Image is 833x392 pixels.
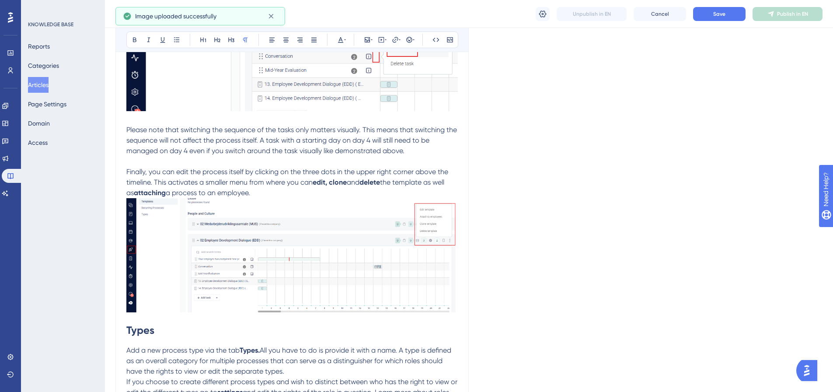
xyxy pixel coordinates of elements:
button: Categories [28,58,59,73]
span: Cancel [651,10,669,17]
span: Please note that switching the sequence of the tasks only matters visually. This means that switc... [126,126,459,155]
span: Add a new process type via the tab [126,346,240,354]
strong: edit, clone [313,178,347,186]
iframe: UserGuiding AI Assistant Launcher [796,357,823,384]
button: Publish in EN [753,7,823,21]
strong: Types. [240,346,260,354]
button: Reports [28,38,50,54]
span: Save [713,10,725,17]
div: KNOWLEDGE BASE [28,21,73,28]
span: All you have to do is provide it with a name. A type is defined as an overall category for multip... [126,346,453,375]
span: Need Help? [21,2,55,13]
button: Access [28,135,48,150]
button: Articles [28,77,49,93]
button: Unpublish in EN [557,7,627,21]
span: Unpublish in EN [573,10,611,17]
button: Domain [28,115,50,131]
span: Finally, you can edit the process itself by clicking on the three dots in the upper right corner ... [126,168,450,186]
strong: attaching [134,189,166,197]
button: Cancel [634,7,686,21]
span: Publish in EN [777,10,808,17]
span: a process to an employee. [166,189,250,197]
span: Image uploaded successfully [135,11,216,21]
button: Save [693,7,746,21]
button: Page Settings [28,96,66,112]
strong: Types [126,324,154,336]
span: and [347,178,359,186]
strong: delete [359,178,380,186]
